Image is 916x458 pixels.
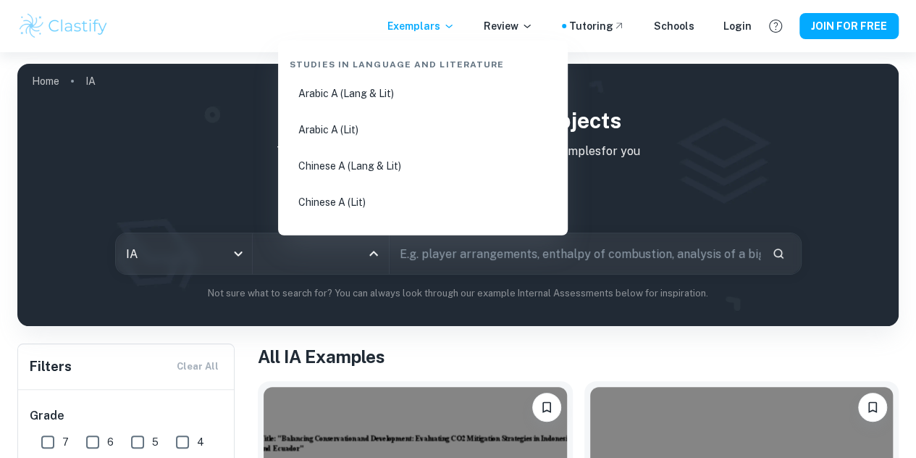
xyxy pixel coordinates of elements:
[29,104,887,137] h1: IB IA examples for all subjects
[284,113,562,146] li: Arabic A (Lit)
[387,18,455,34] p: Exemplars
[284,77,562,110] li: Arabic A (Lang & Lit)
[284,186,562,219] li: Chinese A (Lit)
[62,434,69,450] span: 7
[258,343,899,370] h1: All IA Examples
[284,46,562,77] div: Studies in Language and Literature
[284,222,562,255] li: Dutch A (Lang & Lit)
[85,73,96,89] p: IA
[654,18,694,34] a: Schools
[284,149,562,183] li: Chinese A (Lang & Lit)
[569,18,625,34] a: Tutoring
[30,407,224,425] h6: Grade
[766,241,791,266] button: Search
[197,434,204,450] span: 4
[32,71,59,91] a: Home
[763,14,788,38] button: Help and Feedback
[390,233,760,274] input: E.g. player arrangements, enthalpy of combustion, analysis of a big city...
[723,18,752,34] a: Login
[29,286,887,301] p: Not sure what to search for? You can always look through our example Internal Assessments below f...
[30,357,72,377] h6: Filters
[17,64,899,326] img: profile cover
[484,18,533,34] p: Review
[799,13,899,39] button: JOIN FOR FREE
[858,393,887,422] button: Please log in to bookmark exemplars
[152,434,159,450] span: 5
[532,393,561,422] button: Please log in to bookmark exemplars
[29,143,887,160] p: Type a search phrase to find the most relevant IA examples for you
[107,434,114,450] span: 6
[17,12,109,41] img: Clastify logo
[116,233,252,274] div: IA
[364,243,384,264] button: Close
